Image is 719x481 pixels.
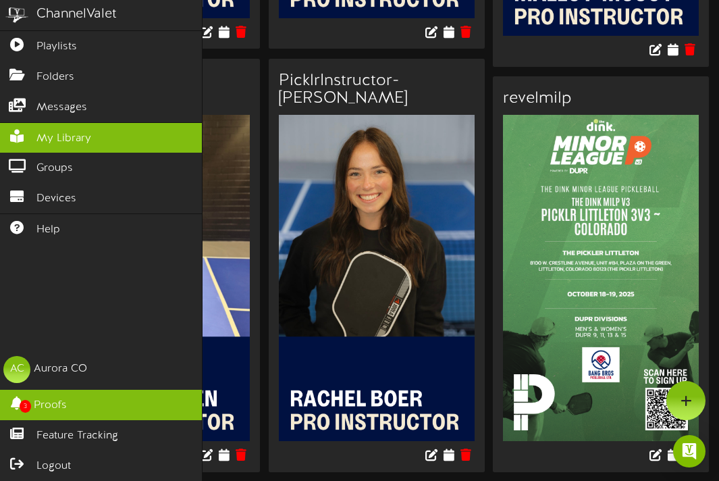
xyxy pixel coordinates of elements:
[34,361,87,377] div: Aurora CO
[36,161,73,176] span: Groups
[36,131,91,147] span: My Library
[36,39,77,55] span: Playlists
[36,70,74,85] span: Folders
[279,115,475,441] img: ff119dba-ee85-4206-9979-a88fc064397c.png
[503,90,699,107] h3: revelmilp
[36,100,87,116] span: Messages
[279,72,475,108] h3: PicklrInstructor-[PERSON_NAME]
[36,191,76,207] span: Devices
[36,222,60,238] span: Help
[20,400,31,413] span: 3
[34,398,67,413] span: Proofs
[503,115,699,441] img: 730ae266-f15c-4725-aa80-10d9be136cac.png
[3,356,30,383] div: AC
[673,435,705,467] div: Open Intercom Messenger
[36,428,118,444] span: Feature Tracking
[36,5,117,24] div: ChannelValet
[36,459,71,474] span: Logout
